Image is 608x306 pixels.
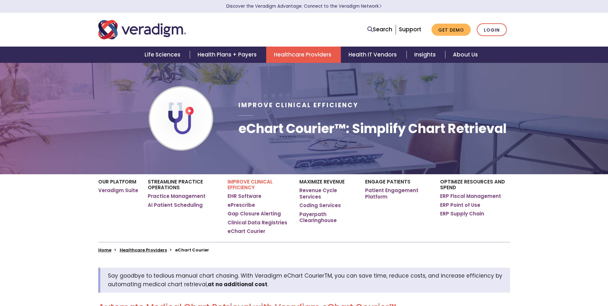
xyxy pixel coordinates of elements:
[299,202,341,209] a: Coding Services
[120,247,167,253] a: Healthcare Providers
[299,211,355,224] a: Payerpath Clearinghouse
[98,247,111,253] a: Home
[432,24,471,36] a: Get Demo
[98,19,186,40] img: Veradigm logo
[238,101,358,109] span: Improve Clinical Efficiency
[208,280,267,288] strong: at no additional cost
[367,25,392,34] a: Search
[148,202,203,208] a: AI Patient Scheduling
[477,23,507,36] a: Login
[226,3,382,9] a: Discover the Veradigm Advantage: Connect to the Veradigm NetworkLearn More
[190,47,266,63] a: Health Plans + Payers
[440,193,501,199] a: ERP Fiscal Management
[341,47,406,63] a: Health IT Vendors
[266,47,341,63] a: Healthcare Providers
[299,187,355,200] a: Revenue Cycle Services
[98,187,138,194] a: Veradigm Suite
[238,121,507,136] h1: eChart Courier™: Simplify Chart Retrieval
[228,228,265,235] a: eChart Courier
[228,202,255,208] a: ePrescribe
[440,211,484,217] a: ERP Supply Chain
[228,220,287,226] a: Clinical Data Registries
[228,211,281,217] a: Gap Closure Alerting
[379,3,382,9] span: Learn More
[137,47,190,63] a: Life Sciences
[228,193,261,199] a: EHR Software
[148,193,206,199] a: Practice Management
[407,47,445,63] a: Insights
[445,47,485,63] a: About Us
[399,26,421,33] a: Support
[440,202,480,208] a: ERP Point of Use
[108,272,502,288] span: Say goodbye to tedious manual chart chasing. With Veradigm eChart CourierTM, you can save time, r...
[365,187,431,200] a: Patient Engagement Platform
